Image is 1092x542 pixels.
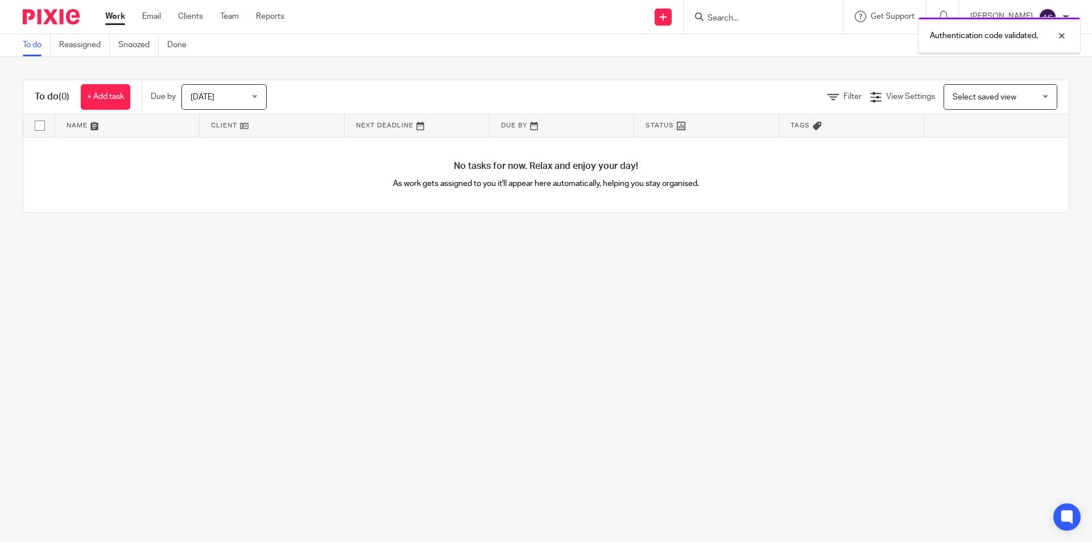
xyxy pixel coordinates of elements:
p: As work gets assigned to you it'll appear here automatically, helping you stay organised. [285,178,808,189]
a: To do [23,34,51,56]
a: Snoozed [118,34,159,56]
span: Filter [843,93,862,101]
a: Email [142,11,161,22]
a: Clients [178,11,203,22]
a: Reports [256,11,284,22]
p: Due by [151,91,176,102]
h4: No tasks for now. Relax and enjoy your day! [23,160,1069,172]
span: Tags [791,122,810,129]
span: View Settings [886,93,935,101]
h1: To do [35,91,69,103]
a: Reassigned [59,34,110,56]
img: svg%3E [1039,8,1057,26]
span: (0) [59,92,69,101]
img: Pixie [23,9,80,24]
p: Authentication code validated. [930,30,1038,42]
a: + Add task [81,84,130,110]
a: Team [220,11,239,22]
span: [DATE] [191,93,214,101]
a: Done [167,34,195,56]
span: Select saved view [953,93,1016,101]
a: Work [105,11,125,22]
